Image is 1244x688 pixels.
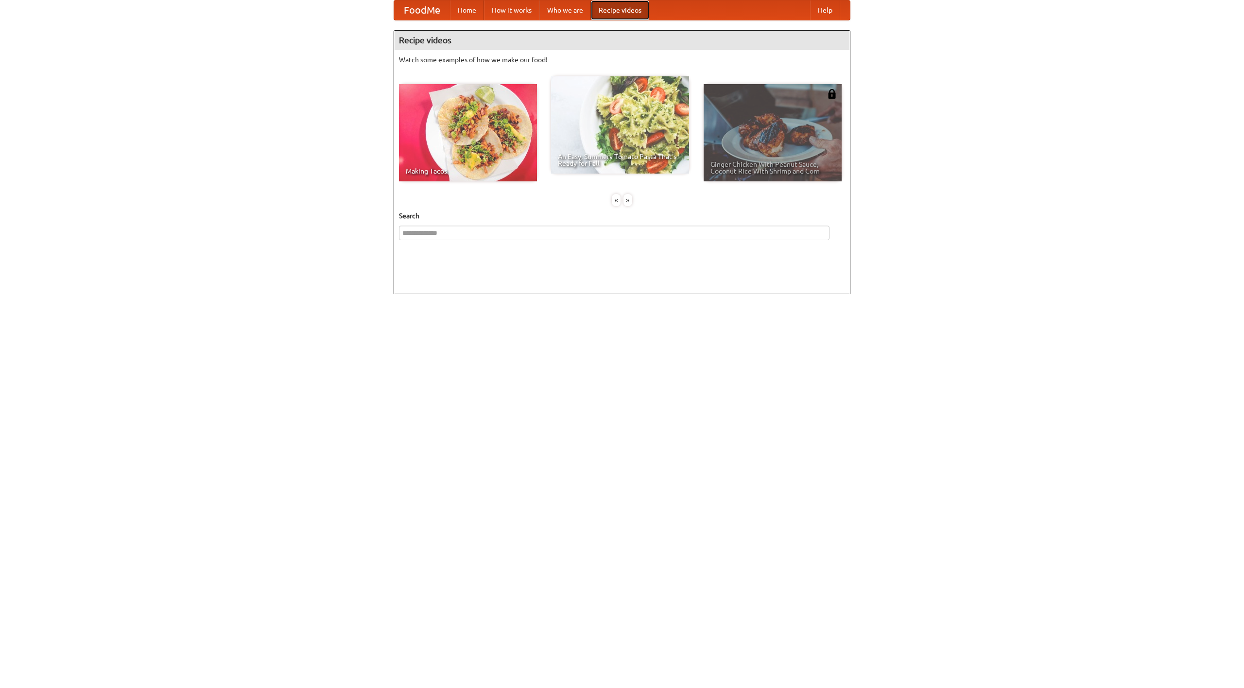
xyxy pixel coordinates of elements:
a: FoodMe [394,0,450,20]
a: An Easy, Summery Tomato Pasta That's Ready for Fall [551,76,689,174]
p: Watch some examples of how we make our food! [399,55,845,65]
h5: Search [399,211,845,221]
a: Recipe videos [591,0,649,20]
a: Help [810,0,840,20]
div: « [612,194,621,206]
a: Making Tacos [399,84,537,181]
a: Who we are [539,0,591,20]
h4: Recipe videos [394,31,850,50]
a: How it works [484,0,539,20]
span: An Easy, Summery Tomato Pasta That's Ready for Fall [558,153,682,167]
span: Making Tacos [406,168,530,175]
img: 483408.png [827,89,837,99]
div: » [623,194,632,206]
a: Home [450,0,484,20]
